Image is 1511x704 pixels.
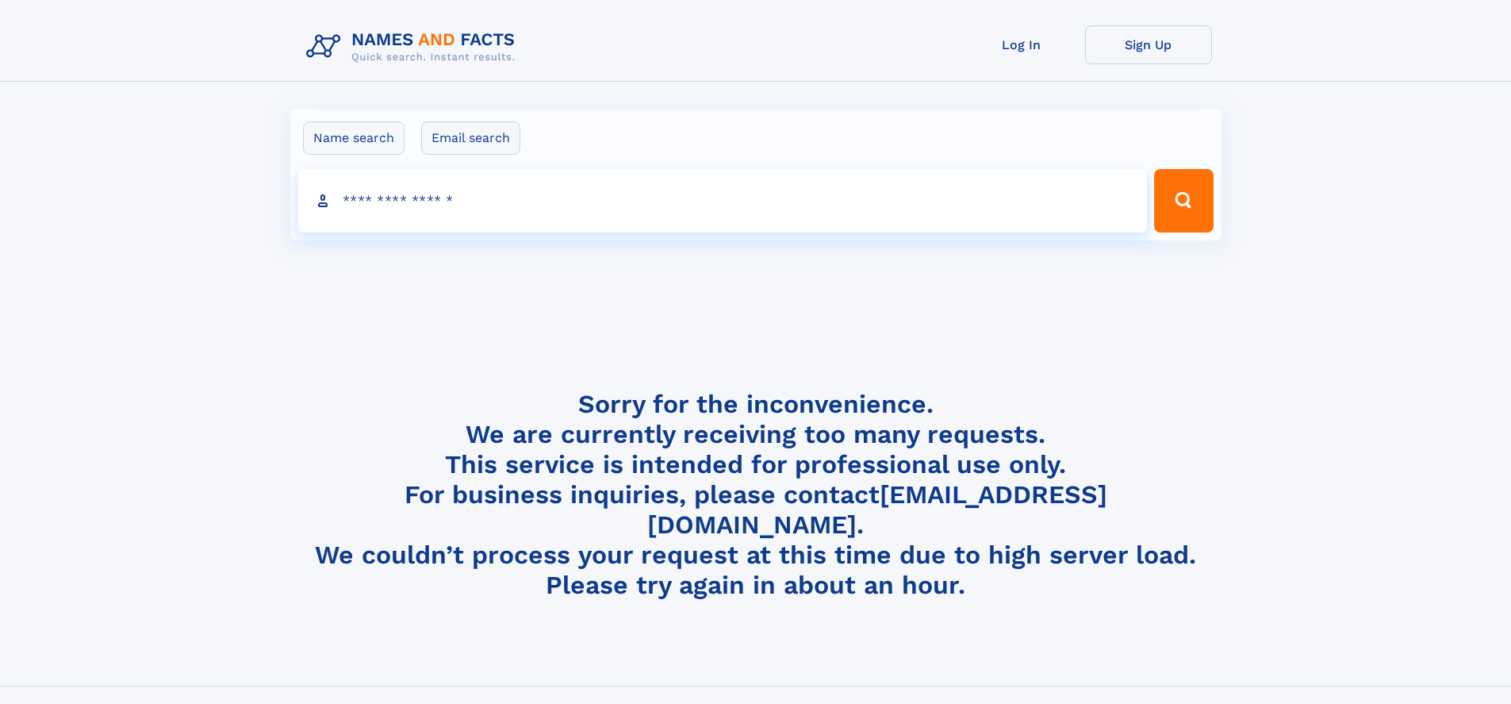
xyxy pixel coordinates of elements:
[958,25,1085,64] a: Log In
[300,25,528,68] img: Logo Names and Facts
[303,121,405,155] label: Name search
[1154,169,1213,233] button: Search Button
[300,389,1212,601] h4: Sorry for the inconvenience. We are currently receiving too many requests. This service is intend...
[421,121,520,155] label: Email search
[1085,25,1212,64] a: Sign Up
[298,169,1148,233] input: search input
[647,479,1107,540] a: [EMAIL_ADDRESS][DOMAIN_NAME]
